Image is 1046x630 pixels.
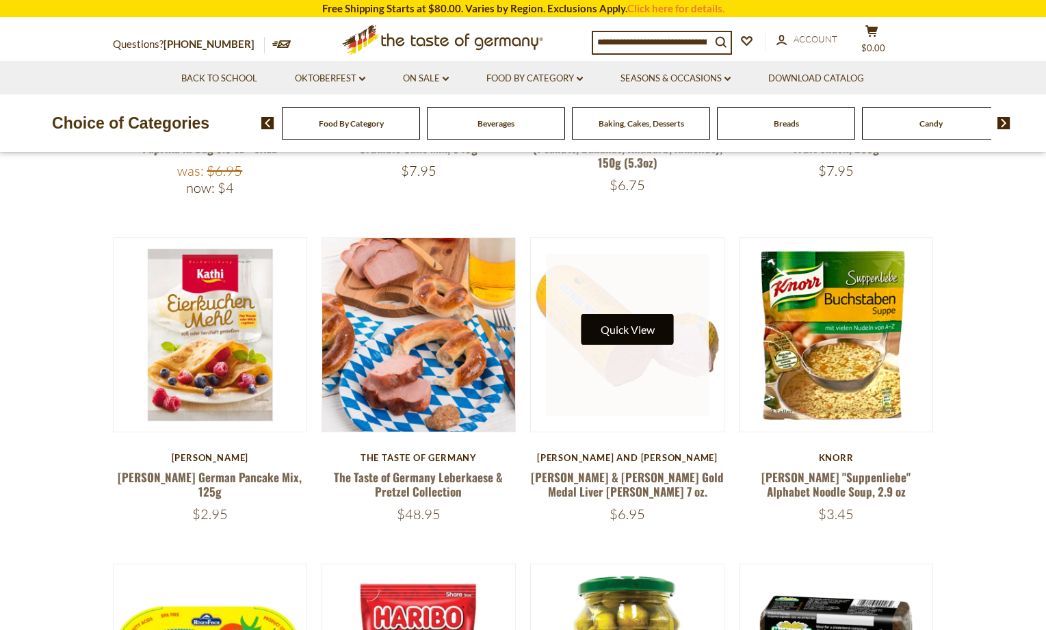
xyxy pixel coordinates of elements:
a: [PERSON_NAME] & [PERSON_NAME] Gold Medal Liver [PERSON_NAME] 7 oz. [531,469,724,500]
span: $0.00 [861,42,885,53]
span: $48.95 [397,506,441,523]
a: Food By Category [486,71,583,86]
button: Quick View [581,314,674,345]
img: next arrow [997,117,1010,129]
span: $6.75 [610,176,645,194]
a: Click here for details. [627,2,724,14]
a: Candy [919,118,943,129]
span: $7.95 [401,162,436,179]
span: $6.95 [207,162,242,179]
img: Schaller & Weber Gold Medal Liver Pate 7 oz. [531,238,724,432]
a: On Sale [403,71,449,86]
a: Food By Category [319,118,384,129]
img: Kathi German Pancake Mix, 125g [114,238,307,432]
img: Knorr "Suppenliebe" Alphabet Noodle Soup, 2.9 oz [740,238,933,432]
a: [PERSON_NAME] "Suppenliebe" Alphabet Noodle Soup, 2.9 oz [761,469,911,500]
a: [PHONE_NUMBER] [164,38,254,50]
label: Now: [186,179,215,196]
div: [PERSON_NAME] and [PERSON_NAME] [530,452,725,463]
a: Account [776,32,837,47]
a: Back to School [181,71,257,86]
a: Seasons & Occasions [620,71,731,86]
div: [PERSON_NAME] [113,452,308,463]
a: Download Catalog [768,71,864,86]
label: Was: [177,162,204,179]
span: $6.95 [610,506,645,523]
a: Breads [774,118,799,129]
span: $2.95 [192,506,228,523]
a: Baking, Cakes, Desserts [599,118,684,129]
div: Knorr [739,452,934,463]
img: previous arrow [261,117,274,129]
span: Account [794,34,837,44]
a: The Taste of Germany Leberkaese & Pretzel Collection [334,469,503,500]
span: $3.45 [818,506,854,523]
span: $7.95 [818,162,854,179]
a: Oktoberfest [295,71,365,86]
button: $0.00 [852,25,893,59]
p: Questions? [113,36,265,53]
img: The Taste of Germany Leberkaese & Pretzel Collection [322,238,516,432]
div: The Taste of Germany [322,452,517,463]
a: Beverages [478,118,514,129]
a: [PERSON_NAME] German Pancake Mix, 125g [118,469,302,500]
span: $4 [218,179,234,196]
